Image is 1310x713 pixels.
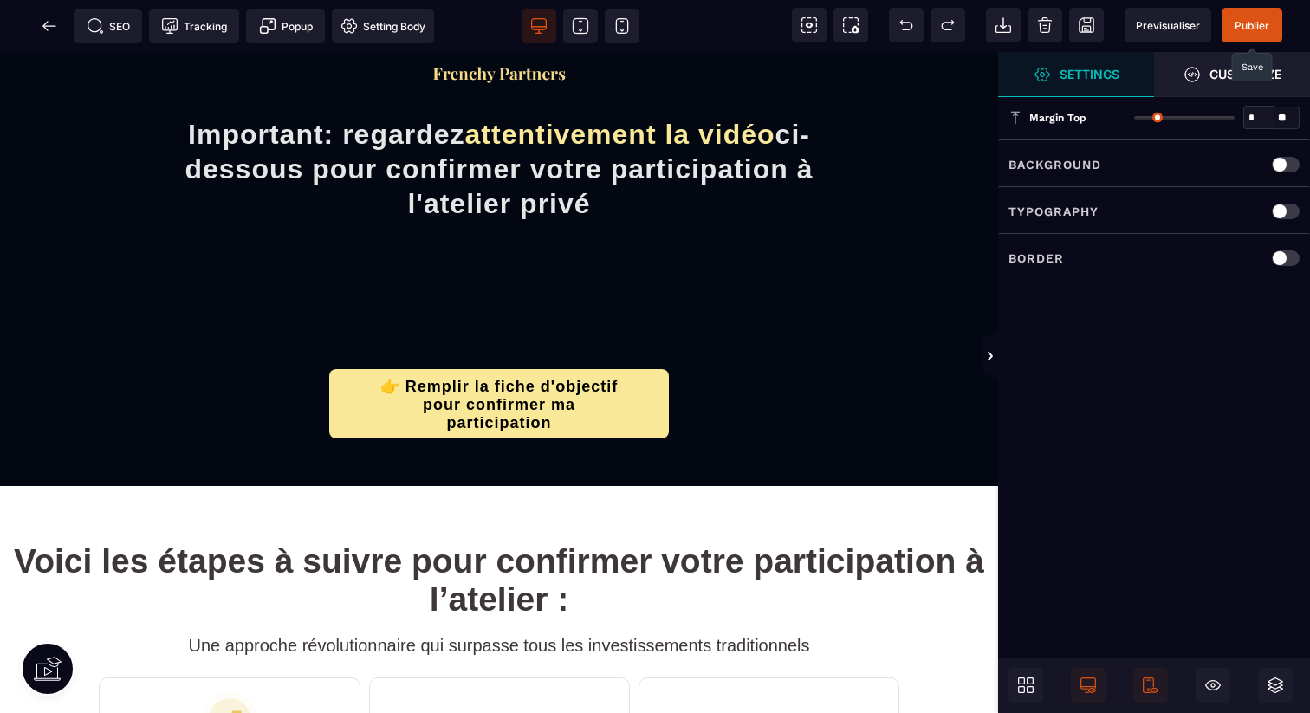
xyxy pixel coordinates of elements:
span: Mobile Only [1133,668,1168,703]
span: Hide/Show Block [1196,668,1230,703]
span: Previsualiser [1136,19,1200,32]
span: Tracking [161,17,227,35]
span: Open Blocks [1008,668,1043,703]
h1: Important: regardez ci-dessous pour confirmer votre participation à l'atelier privé [157,56,840,169]
span: SEO [87,17,130,35]
p: Background [1008,154,1101,175]
strong: Customize [1209,68,1281,81]
p: Border [1008,248,1064,269]
span: Open Style Manager [1154,52,1310,97]
span: Setting Body [340,17,425,35]
img: 4c63a725c3b304b2c0a5e1a33d73ec16_growth-icon.svg [202,639,257,695]
span: Popup [259,17,313,35]
span: View components [792,8,827,42]
span: Open Layers [1258,668,1293,703]
h1: Voici les étapes à suivre pour confirmer votre participation à l’atelier : [13,482,985,575]
span: Preview [1125,8,1211,42]
span: Desktop Only [1071,668,1106,703]
span: Margin Top [1029,111,1086,125]
span: Settings [998,52,1154,97]
p: Typography [1008,201,1099,222]
button: 👉 Remplir la fiche d'objectif pour confirmer ma participation [329,317,670,386]
h2: Une approche révolutionnaire qui surpasse tous les investissements traditionnels [13,575,985,613]
img: f2a3730b544469f405c58ab4be6274e8_Capture_d%E2%80%99e%CC%81cran_2025-09-01_a%CC%80_20.57.27.png [431,13,567,31]
span: Publier [1235,19,1269,32]
span: Screenshot [833,8,868,42]
strong: Settings [1060,68,1119,81]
